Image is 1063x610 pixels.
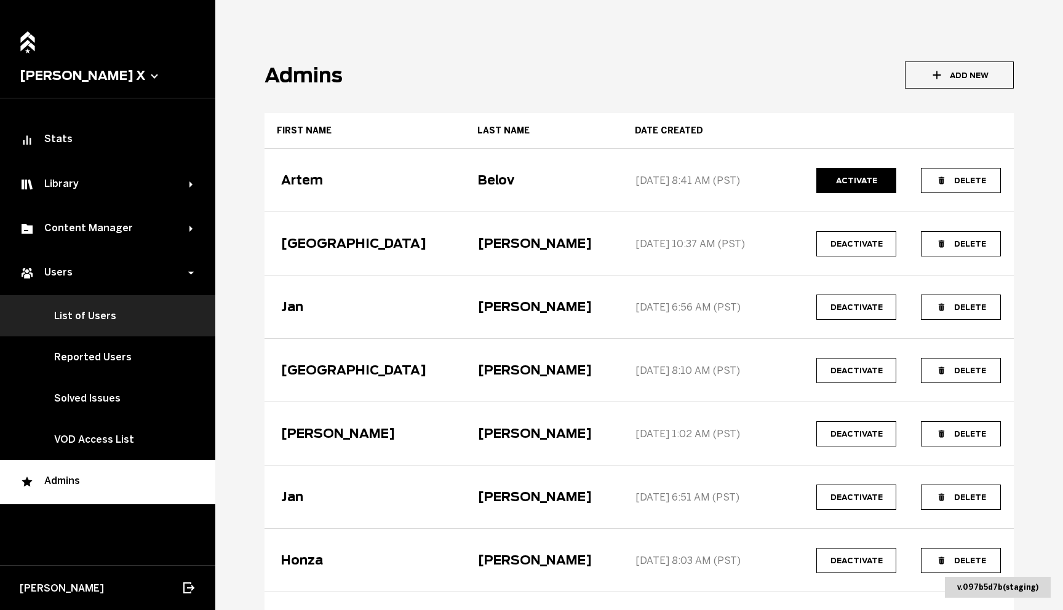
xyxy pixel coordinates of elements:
h1: Admins [265,63,343,87]
div: [PERSON_NAME] [478,299,592,314]
button: Add New [905,61,1014,89]
div: [PERSON_NAME] [478,489,592,504]
div: [DATE] 8:03 AM (PST) [635,555,741,566]
div: [GEOGRAPHIC_DATA] [281,236,426,251]
a: Home [17,25,39,51]
th: Date created [623,113,777,149]
div: [GEOGRAPHIC_DATA] [281,363,426,378]
div: [PERSON_NAME] [478,236,592,251]
div: Users [20,266,189,280]
th: Last name [465,113,623,149]
div: [PERSON_NAME] [478,363,592,378]
button: [PERSON_NAME] X [20,68,196,83]
button: Artem [277,172,327,188]
div: Artem [281,173,323,188]
button: [GEOGRAPHIC_DATA] [277,362,430,378]
button: Log out [175,574,202,601]
div: [DATE] 6:56 AM (PST) [635,301,741,313]
div: Library [20,177,189,192]
div: Stats [20,133,196,148]
div: Jan [281,489,303,504]
div: [DATE] 1:02 AM (PST) [635,428,740,440]
th: First name [265,113,465,149]
button: Honza [277,552,327,568]
div: [DATE] 6:51 AM (PST) [635,491,739,503]
button: Jan [277,489,307,505]
div: [DATE] 8:10 AM (PST) [635,365,740,376]
button: Jan [277,299,307,315]
div: [PERSON_NAME] [281,426,395,441]
div: Content Manager [20,221,189,236]
div: [PERSON_NAME] [478,553,592,568]
div: Admins [20,475,196,489]
button: [PERSON_NAME] [277,426,399,442]
div: Belov [478,173,514,188]
div: [DATE] 8:41 AM (PST) [635,175,740,186]
div: [DATE] 10:37 AM (PST) [635,238,745,250]
div: Jan [281,299,303,314]
div: Honza [281,553,323,568]
span: [PERSON_NAME] [20,582,104,594]
div: v. 097b5d7b ( staging ) [945,577,1051,598]
button: [GEOGRAPHIC_DATA] [277,236,430,252]
div: [PERSON_NAME] [478,426,592,441]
